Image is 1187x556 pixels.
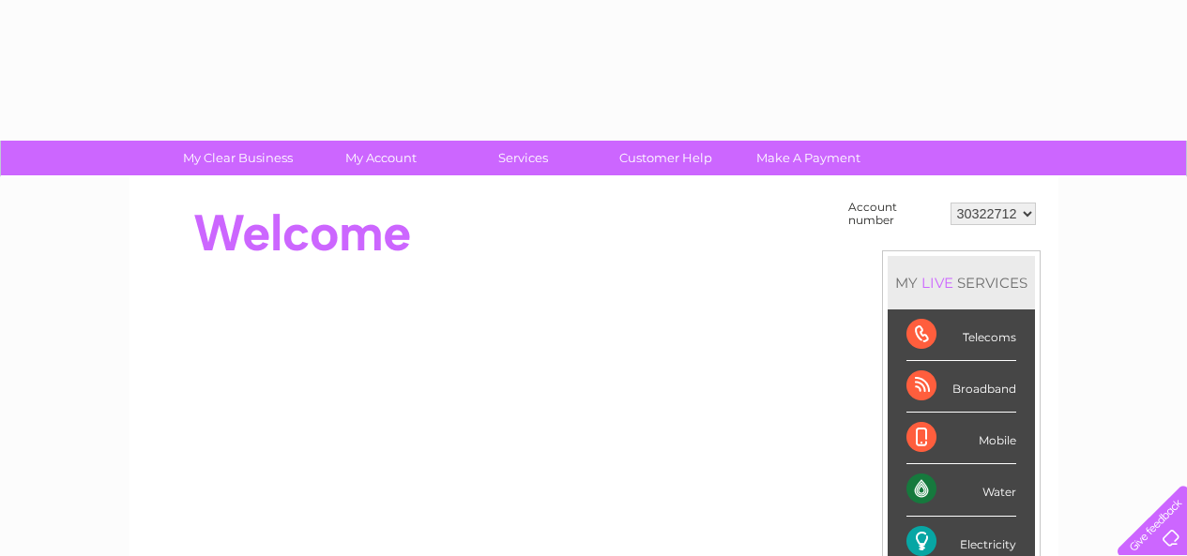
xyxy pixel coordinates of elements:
[906,464,1016,516] div: Water
[906,361,1016,413] div: Broadband
[918,274,957,292] div: LIVE
[446,141,601,175] a: Services
[160,141,315,175] a: My Clear Business
[906,413,1016,464] div: Mobile
[844,196,946,232] td: Account number
[303,141,458,175] a: My Account
[731,141,886,175] a: Make A Payment
[588,141,743,175] a: Customer Help
[888,256,1035,309] div: MY SERVICES
[906,309,1016,361] div: Telecoms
